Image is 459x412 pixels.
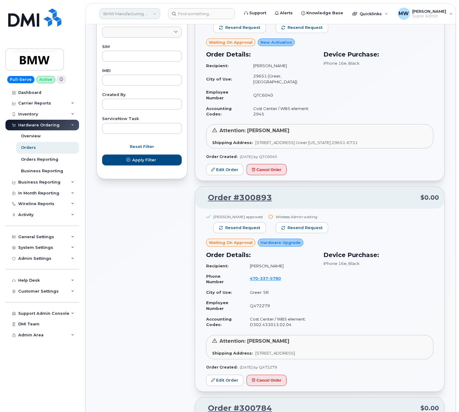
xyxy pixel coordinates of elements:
span: Quicklinks [360,11,382,16]
strong: Recipient: [206,63,229,68]
strong: City of Use: [206,77,232,81]
span: iPhone 16e [323,261,347,266]
iframe: Messenger Launcher [433,386,454,407]
button: Resend request [276,22,328,33]
span: [DATE] by Q472279 [240,365,277,370]
span: 470 [250,276,281,281]
span: , Black [347,61,360,66]
span: [DATE] by QTC6040 [240,154,277,159]
span: Attention: [PERSON_NAME] [219,128,289,133]
input: Find something... [168,8,235,19]
span: Resend request [225,225,260,231]
label: IMEI [102,69,182,73]
td: [PERSON_NAME] [248,60,316,71]
td: Cost Center / WBS element: D302.433013.02.04 [244,314,316,330]
span: [PERSON_NAME] [412,9,447,14]
span: Waiting On Approval [209,240,253,245]
h3: Device Purchase: [323,250,433,259]
td: QTC6040 [248,87,316,103]
span: Alerts [280,10,293,16]
strong: Shipping Address: [212,351,253,356]
span: Support [249,10,266,16]
td: Greer: SR [244,287,316,298]
span: 5780 [268,276,281,281]
div: [PERSON_NAME] approved [213,214,266,219]
span: iPhone 16e [323,61,347,66]
button: Cancel Order [247,375,287,386]
span: 337 [258,276,268,281]
strong: Order Created: [206,154,237,159]
button: Resend request [213,22,266,33]
td: 29651 (Greer, [GEOGRAPHIC_DATA]) [248,71,316,87]
a: Knowledge Base [297,7,347,19]
h3: Device Purchase: [323,50,433,59]
span: Super Admin [412,14,447,19]
span: MW [399,10,409,17]
strong: Phone Number [206,274,224,285]
span: Apply Filter [132,157,156,163]
span: [STREET_ADDRESS] [255,351,295,356]
span: Reset Filter [130,144,154,149]
strong: Accounting Codes: [206,106,232,117]
button: Cancel Order [247,164,287,175]
a: Order #300893 [201,192,272,203]
a: BMW Manufacturing Co LLC [99,8,160,19]
button: Reset Filter [102,141,182,152]
div: Quicklinks [348,8,392,20]
span: Resend request [225,25,260,30]
a: Alerts [271,7,297,19]
span: New Activation [261,39,292,45]
span: Resend request [288,225,323,231]
label: ServiceNow Task [102,117,182,121]
strong: Recipient: [206,263,229,268]
h3: Order Details: [206,250,316,259]
span: Knowledge Base [306,10,343,16]
button: Resend request [213,222,266,233]
a: Edit Order [206,375,243,386]
a: Support [240,7,271,19]
td: [PERSON_NAME] [244,261,316,271]
span: Waiting On Approval [209,39,253,45]
a: 4703375780 [250,276,288,281]
button: Resend request [276,222,328,233]
h3: Order Details: [206,50,316,59]
span: [STREET_ADDRESS] Greer [US_STATE] 29651-6731 [255,140,358,145]
span: Hardware Upgrade [261,240,301,245]
span: , Black [347,261,360,266]
span: Attention: [PERSON_NAME] [219,338,289,344]
strong: Order Created: [206,365,237,370]
a: Edit Order [206,164,243,175]
button: Apply Filter [102,155,182,166]
td: Q472279 [244,298,316,314]
div: Wireless Admin waiting [276,214,328,219]
span: $0.00 [420,193,439,202]
strong: City of Use: [206,290,232,295]
label: Carrier [102,21,182,25]
div: Marissa Weiss [394,8,457,20]
strong: Shipping Address: [212,140,253,145]
label: SIM [102,45,182,49]
label: Created By [102,93,182,97]
span: Resend request [288,25,323,30]
strong: Accounting Codes: [206,317,232,328]
strong: Employee Number [206,90,228,100]
strong: Employee Number [206,300,228,311]
td: Cost Center / WBS element: 2945 [248,103,316,119]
